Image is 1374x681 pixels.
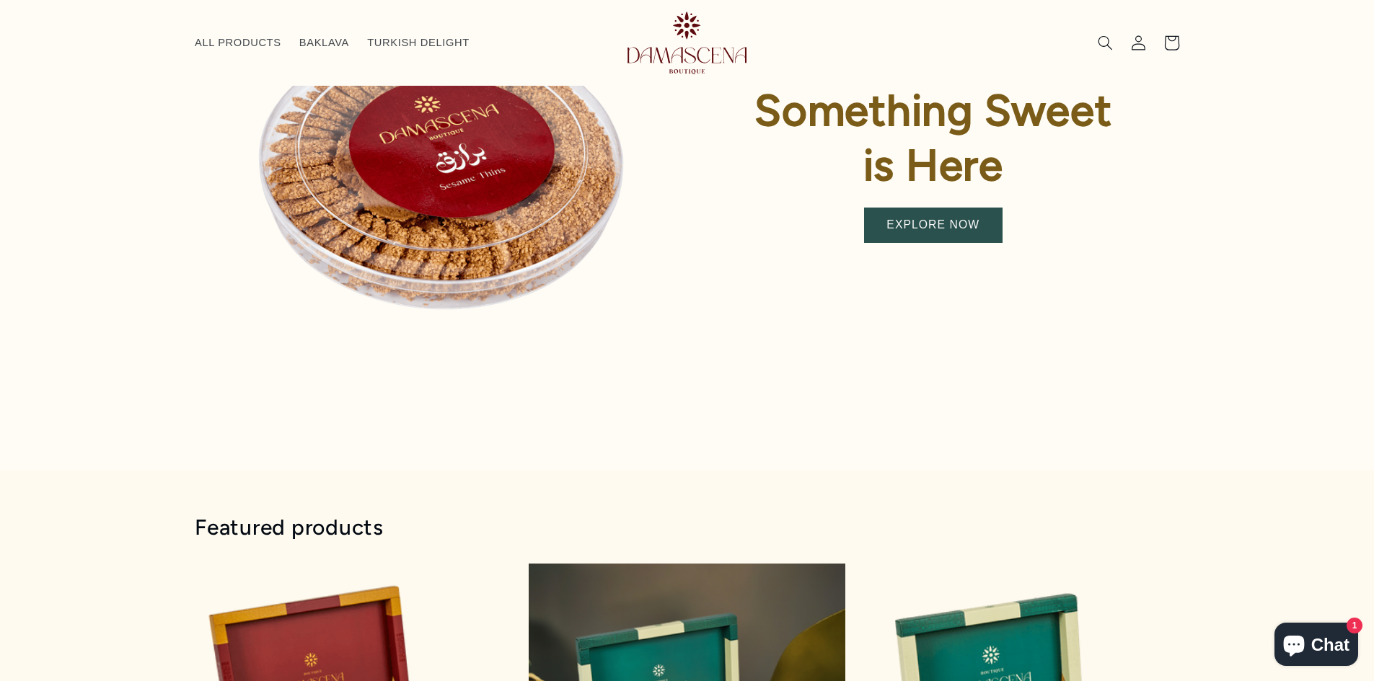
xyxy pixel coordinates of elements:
[627,12,747,74] img: Damascena Boutique
[367,36,470,50] span: TURKISH DELIGHT
[195,514,1179,541] h2: Featured products
[1088,26,1122,59] summary: Search
[185,27,290,58] a: ALL PRODUCTS
[290,27,358,58] a: BAKLAVA
[1270,623,1362,669] inbox-online-store-chat: Shopify online store chat
[358,27,479,58] a: TURKISH DELIGHT
[754,84,1111,190] strong: Something Sweet is Here
[864,208,1003,243] a: EXPLORE NOW
[195,36,281,50] span: ALL PRODUCTS
[299,36,349,50] span: BAKLAVA
[602,6,772,79] a: Damascena Boutique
